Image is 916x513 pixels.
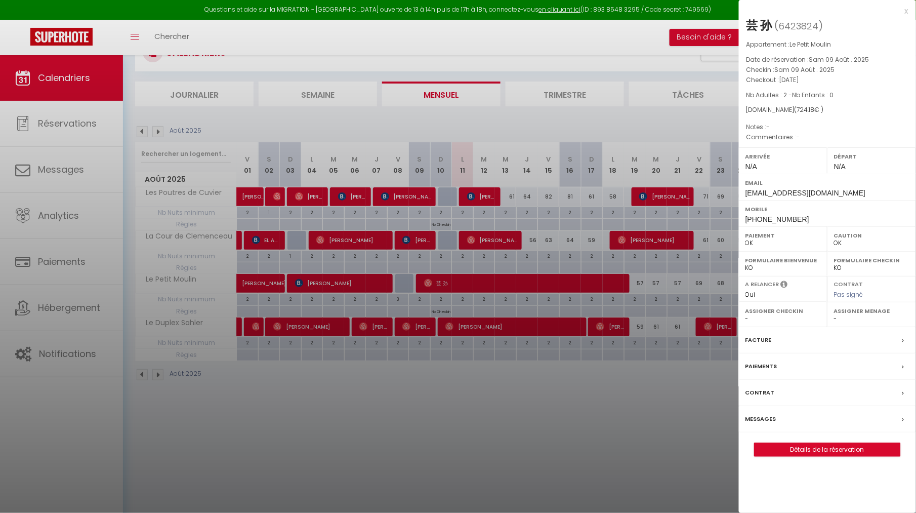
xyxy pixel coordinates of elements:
[834,230,909,241] label: Caution
[834,255,909,265] label: Formulaire Checkin
[745,189,865,197] span: [EMAIL_ADDRESS][DOMAIN_NAME]
[795,105,824,114] span: ( € )
[834,290,863,299] span: Pas signé
[745,230,821,241] label: Paiement
[779,20,819,32] span: 6423824
[745,255,821,265] label: Formulaire Bienvenue
[745,280,779,289] label: A relancer
[746,122,908,132] p: Notes :
[745,335,772,345] label: Facture
[779,75,800,84] span: [DATE]
[754,443,901,457] button: Détails de la réservation
[834,163,846,171] span: N/A
[745,306,821,316] label: Assigner Checkin
[739,5,908,17] div: x
[755,443,900,456] a: Détails de la réservation
[745,215,809,223] span: [PHONE_NUMBER]
[746,55,908,65] p: Date de réservation :
[834,280,863,287] label: Contrat
[745,387,775,398] label: Contrat
[746,105,908,115] div: [DOMAIN_NAME]
[797,105,815,114] span: 724.18
[781,280,788,291] i: Sélectionner OUI si vous souhaiter envoyer les séquences de messages post-checkout
[745,361,777,372] label: Paiements
[746,40,908,50] p: Appartement :
[745,151,821,162] label: Arrivée
[745,178,909,188] label: Email
[746,132,908,142] p: Commentaires :
[767,123,770,131] span: -
[746,17,772,33] div: 芸 孙
[746,91,834,99] span: Nb Adultes : 2 -
[793,91,834,99] span: Nb Enfants : 0
[775,19,823,33] span: ( )
[745,163,757,171] span: N/A
[834,306,909,316] label: Assigner Menage
[746,65,908,75] p: Checkin :
[775,65,835,74] span: Sam 09 Août . 2025
[790,40,831,49] span: Le Petit Moulin
[745,204,909,214] label: Mobile
[746,75,908,85] p: Checkout :
[8,4,38,34] button: Open LiveChat chat widget
[809,55,869,64] span: Sam 09 Août . 2025
[834,151,909,162] label: Départ
[745,414,776,424] label: Messages
[797,133,800,141] span: -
